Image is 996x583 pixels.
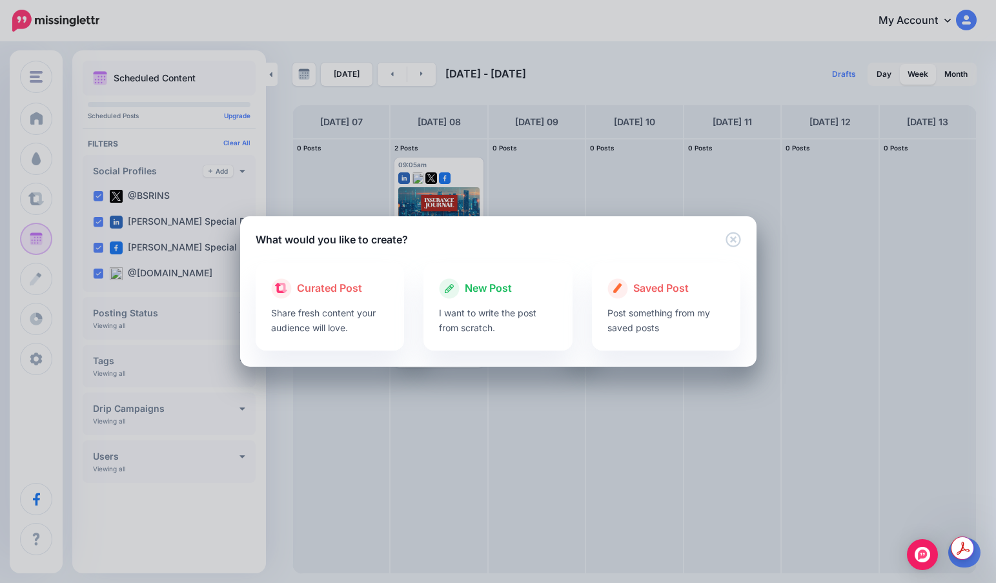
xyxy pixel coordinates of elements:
[465,280,512,297] span: New Post
[256,232,408,247] h5: What would you like to create?
[297,280,362,297] span: Curated Post
[633,280,689,297] span: Saved Post
[726,232,741,248] button: Close
[907,539,938,570] div: Open Intercom Messenger
[613,283,623,293] img: create.png
[275,283,288,293] img: curate.png
[607,305,726,335] p: Post something from my saved posts
[271,305,389,335] p: Share fresh content your audience will love.
[439,305,557,335] p: I want to write the post from scratch.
